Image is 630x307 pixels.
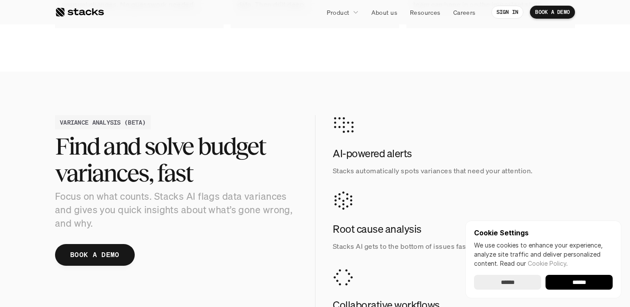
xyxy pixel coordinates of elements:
p: Cookie Settings [474,229,613,236]
p: Stacks automatically spots variances that need your attention. [333,165,575,177]
a: Careers [448,4,481,20]
a: BOOK A DEMO [55,244,135,266]
p: Stacks AI gets to the bottom of issues fast, and then shares clear context. [333,240,575,253]
a: Resources [405,4,446,20]
a: About us [366,4,403,20]
span: Read our . [500,260,568,267]
p: SIGN IN [497,9,519,15]
p: BOOK A DEMO [70,248,120,261]
a: SIGN IN [491,6,524,19]
p: Focus on what counts. Stacks AI flags data variances and gives you quick insights about what’s go... [55,190,298,230]
a: Cookie Policy [528,260,566,267]
h2: Find and solve budget variances, fast [55,133,298,186]
p: Resources [410,8,441,17]
h4: Root cause analysis [333,222,575,237]
p: Careers [453,8,476,17]
p: We use cookies to enhance your experience, analyze site traffic and deliver personalized content. [474,241,613,268]
p: BOOK A DEMO [535,9,570,15]
h4: AI-powered alerts [333,146,575,161]
h2: VARIANCE ANALYSIS (BETA) [60,118,146,127]
a: Privacy Policy [102,165,140,172]
a: BOOK A DEMO [530,6,575,19]
p: About us [371,8,397,17]
p: Product [327,8,350,17]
